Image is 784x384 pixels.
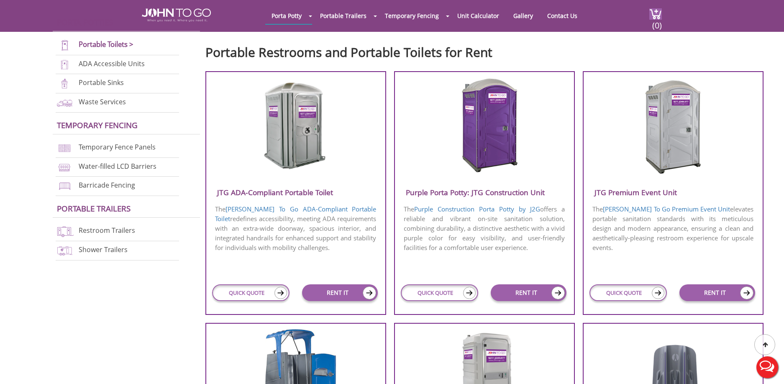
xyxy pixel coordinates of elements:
a: QUICK QUOTE [589,284,667,301]
img: icon [363,286,376,299]
img: JOHN to go [142,8,211,22]
a: [PERSON_NAME] To Go Premium Event Unit [603,205,730,213]
img: portable-toilets-new.png [56,40,74,51]
a: Barricade Fencing [79,181,135,190]
a: Waste Services [79,97,126,106]
img: icon [551,286,565,299]
a: Portable Sinks [79,78,124,88]
img: icon [274,287,287,299]
img: shower-trailers-new.png [56,245,74,256]
p: The offers a reliable and vibrant on-site sanitation solution, combining durability, a distinctiv... [395,204,574,253]
img: cart a [649,8,662,20]
a: Unit Calculator [451,8,505,24]
h3: JTG Premium Event Unit [584,186,763,199]
img: portable-sinks-new.png [56,78,74,89]
img: JTG-Premium-Event-Unit.png [633,77,713,174]
a: Contact Us [541,8,584,24]
a: RENT IT [302,284,378,301]
a: Portable trailers [57,203,131,214]
a: Temporary Fence Panels [79,142,156,152]
img: icon [740,286,753,299]
a: RENT IT [491,284,566,301]
img: Purple-Porta-Potty-J2G-Construction-Unit.png [444,77,524,174]
p: The redefines accessibility, meeting ADA requirements with an extra-wide doorway, spacious interi... [206,204,385,253]
h3: Purple Porta Potty: JTG Construction Unit [395,186,574,199]
a: Shower Trailers [79,245,128,254]
a: Gallery [507,8,539,24]
a: [PERSON_NAME] To Go ADA-Compliant Portable Toilet [215,205,376,223]
a: Temporary Fencing [57,120,138,130]
h2: Portable Restrooms and Portable Toilets for Rent [205,41,771,59]
h3: JTG ADA-Compliant Portable Toilet [206,186,385,199]
a: Water-filled LCD Barriers [79,162,156,171]
img: ADA-units-new.png [56,59,74,70]
p: The elevates portable sanitation standards with its meticulous design and modern appearance, ensu... [584,204,763,253]
img: chan-link-fencing-new.png [56,142,74,154]
a: Temporary Fencing [379,8,445,24]
a: Porta Potty [265,8,308,24]
a: QUICK QUOTE [401,284,478,301]
img: JTG-ADA-Compliant-Portable-Toilet.png [256,77,336,174]
a: RENT IT [679,284,755,301]
a: Portable Trailers [314,8,373,24]
img: icon [652,287,664,299]
img: icon [463,287,476,299]
a: ADA Accessible Units [79,59,145,68]
a: Purple Construction Porta Potty by J2G [414,205,540,213]
img: waste-services-new.png [56,97,74,108]
img: restroom-trailers-new.png [56,226,74,237]
img: barricade-fencing-icon-new.png [56,180,74,192]
a: Restroom Trailers [79,226,135,235]
span: (0) [652,13,662,31]
a: Portable Toilets > [79,39,133,49]
a: Porta Potties [57,17,113,27]
a: QUICK QUOTE [212,284,290,301]
img: water-filled%20barriers-new.png [56,162,74,173]
button: Live Chat [751,350,784,384]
